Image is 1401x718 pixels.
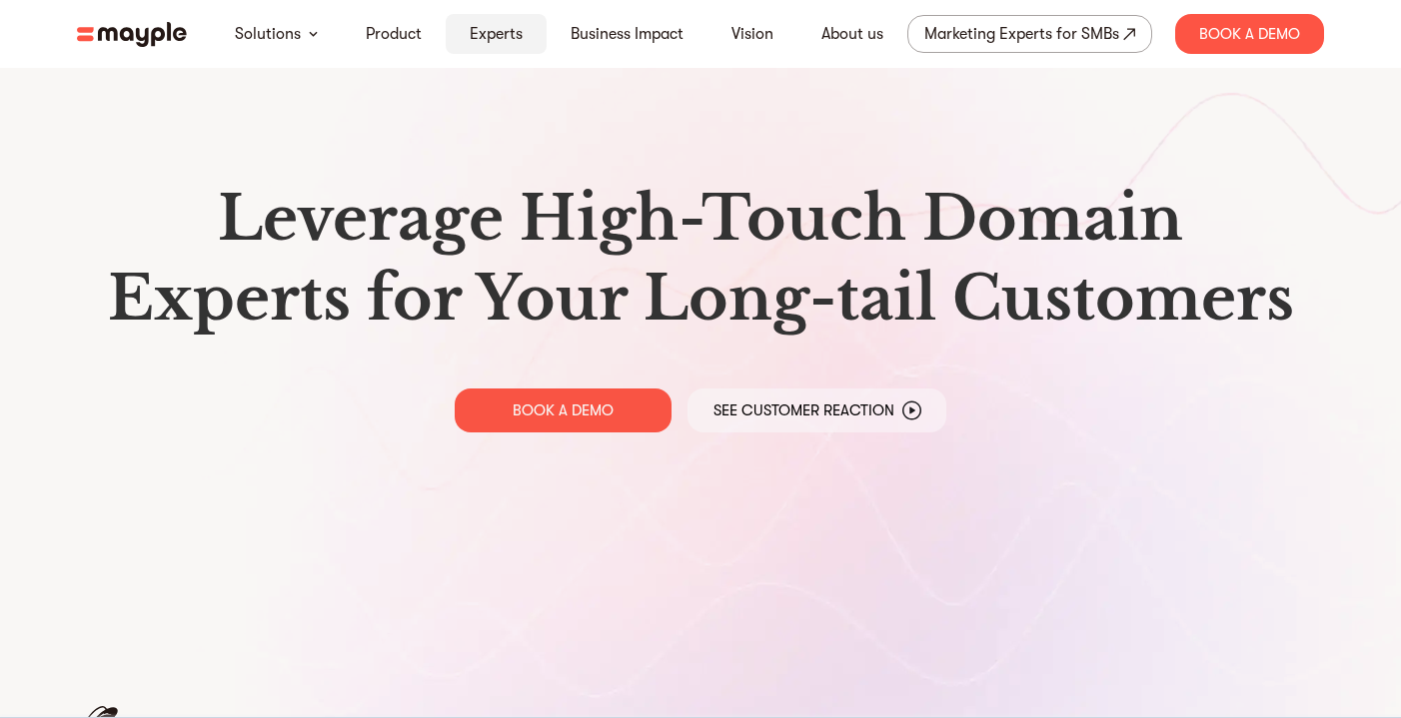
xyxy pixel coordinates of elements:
p: See Customer Reaction [713,400,894,420]
a: Experts [470,22,523,46]
a: Solutions [235,22,301,46]
a: Marketing Experts for SMBs [907,15,1152,53]
img: mayple-logo [77,22,187,47]
a: Product [366,22,422,46]
a: See Customer Reaction [688,388,946,432]
div: Marketing Experts for SMBs [924,20,1119,48]
img: arrow-down [309,31,318,37]
a: About us [821,22,883,46]
a: BOOK A DEMO [455,388,672,432]
h1: Leverage High-Touch Domain Experts for Your Long-tail Customers [93,179,1308,339]
div: Book A Demo [1175,14,1324,54]
a: Business Impact [571,22,684,46]
p: BOOK A DEMO [513,400,614,420]
a: Vision [731,22,773,46]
